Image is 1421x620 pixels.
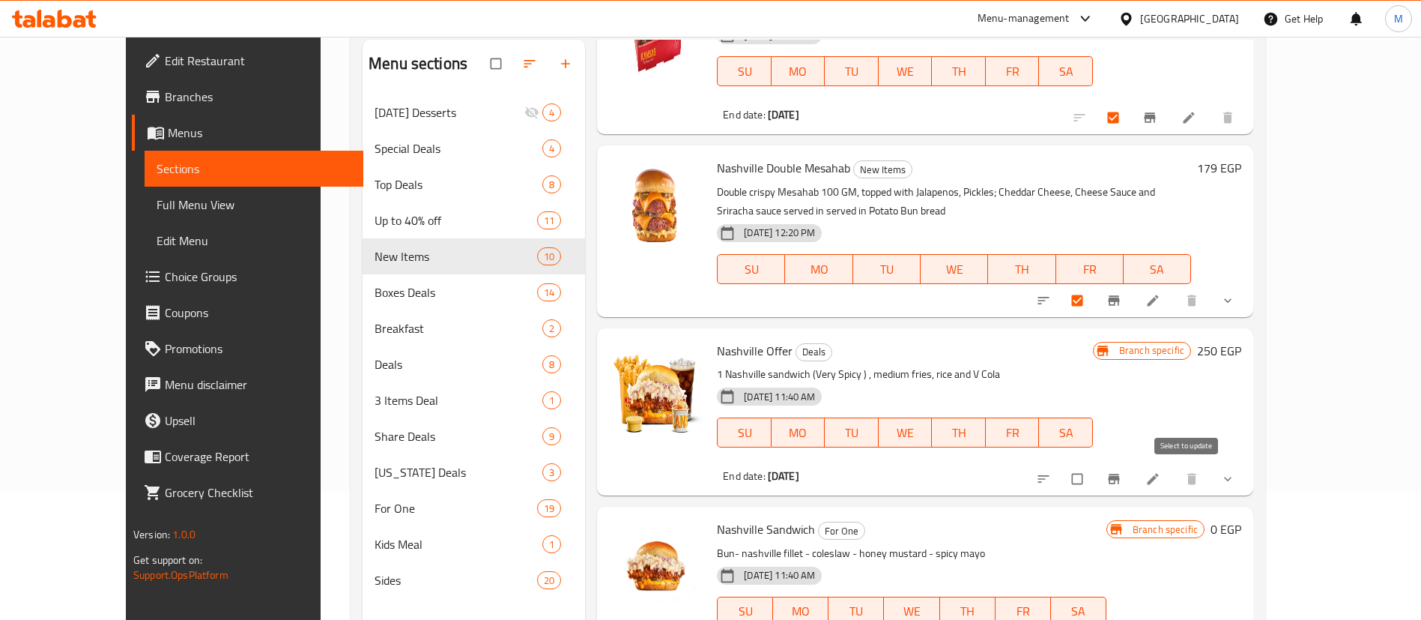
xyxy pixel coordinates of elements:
a: Promotions [132,331,363,367]
a: Edit menu item [1181,110,1199,125]
div: Boxes Deals14 [363,274,585,310]
button: TH [988,254,1055,284]
button: FR [986,56,1040,86]
span: 3 [543,466,560,480]
button: MO [772,418,825,448]
button: SU [717,254,785,284]
button: TU [853,254,921,284]
span: 10 [538,250,560,264]
span: Special Deals [375,139,542,157]
nav: Menu sections [363,88,585,604]
span: MO [791,259,846,280]
img: Nashville Double Mesahab [609,157,705,253]
span: FR [992,61,1034,82]
span: M [1394,10,1403,27]
div: 3 Items Deal1 [363,382,585,418]
div: Sides20 [363,562,585,598]
span: For One [375,499,537,517]
span: Kids Meal [375,535,542,553]
span: TH [938,422,980,444]
span: For One [819,523,864,540]
span: MO [778,61,819,82]
div: Menu-management [978,10,1070,28]
div: For One19 [363,490,585,526]
a: Menu disclaimer [132,367,363,403]
span: Edit Restaurant [165,52,351,70]
button: show more [1211,284,1247,317]
span: Select to update [1099,103,1130,132]
div: items [537,499,561,517]
span: 8 [543,178,560,192]
span: WE [927,259,982,280]
a: Sections [145,151,363,187]
span: SA [1045,61,1087,82]
button: sort-choices [1027,284,1063,317]
span: Top Deals [375,175,542,193]
a: Edit Restaurant [132,43,363,79]
button: SU [717,418,771,448]
div: [DATE] Desserts4 [363,94,585,130]
button: TU [825,418,879,448]
span: 4 [543,142,560,156]
div: Share Deals [375,427,542,445]
button: Branch-specific-item [1133,101,1169,134]
div: items [537,211,561,229]
span: Coverage Report [165,448,351,466]
div: items [542,175,561,193]
div: Breakfast2 [363,310,585,346]
span: Menu disclaimer [165,376,351,394]
span: Sides [375,571,537,589]
div: Up to 40% off [375,211,537,229]
span: Deals [796,343,831,361]
span: 1 [543,394,560,408]
h2: Menu sections [369,52,467,75]
span: [DATE] 12:20 PM [738,226,821,240]
span: 9 [543,430,560,444]
span: 8 [543,358,560,372]
div: [US_STATE] Deals3 [363,454,585,490]
span: 2 [543,322,560,336]
span: Coupons [165,304,351,322]
h6: 179 EGP [1197,157,1241,178]
span: TU [859,259,915,280]
img: Nashville Offer [609,340,705,436]
p: Bun- nashville fillet - coleslaw - honey mustard - spicy mayo [717,544,1106,563]
div: For One [818,522,865,540]
span: Get support on: [133,550,202,570]
div: Special Deals4 [363,130,585,166]
button: TU [825,56,879,86]
span: Upsell [165,412,351,430]
div: items [537,247,561,265]
a: Coupons [132,295,363,331]
a: Edit Menu [145,223,363,259]
span: Branches [165,88,351,106]
div: items [542,427,561,445]
div: Kids Meal1 [363,526,585,562]
svg: Inactive section [524,105,539,120]
span: Branch specific [1113,343,1190,358]
div: items [537,571,561,589]
span: Nashville Double Mesahab [717,157,850,179]
button: WE [879,418,933,448]
span: FR [992,422,1034,444]
button: FR [986,418,1040,448]
span: 4 [543,106,560,120]
button: delete [1175,463,1211,496]
a: Edit menu item [1145,293,1163,308]
span: Breakfast [375,319,542,337]
img: Nashville Sandwich [609,519,705,615]
span: End date: [723,105,765,124]
button: MO [785,254,852,284]
p: 1 Nashville sandwich (Very Spicy ) , medium fries, rice and V Cola [717,365,1092,384]
span: Deals [375,355,542,373]
div: [GEOGRAPHIC_DATA] [1140,10,1239,27]
span: 11 [538,214,560,228]
b: [DATE] [768,105,799,124]
span: 3 Items Deal [375,391,542,409]
span: SU [724,422,765,444]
